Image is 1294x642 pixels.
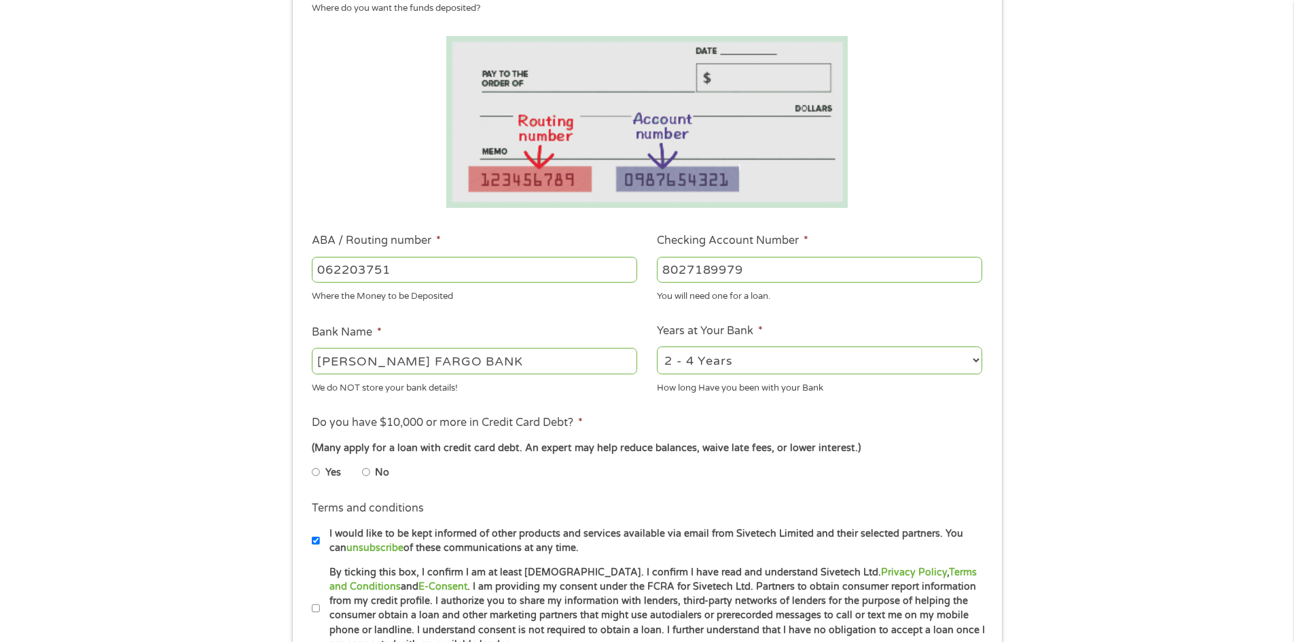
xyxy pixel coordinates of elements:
[312,257,637,283] input: 263177916
[312,2,972,16] div: Where do you want the funds deposited?
[312,376,637,395] div: We do NOT store your bank details!
[657,324,763,338] label: Years at Your Bank
[312,441,982,456] div: (Many apply for a loan with credit card debt. An expert may help reduce balances, waive late fees...
[418,581,467,592] a: E-Consent
[312,285,637,304] div: Where the Money to be Deposited
[657,234,808,248] label: Checking Account Number
[312,501,424,516] label: Terms and conditions
[346,542,403,554] a: unsubscribe
[375,465,389,480] label: No
[320,527,986,556] label: I would like to be kept informed of other products and services available via email from Sivetech...
[446,36,848,208] img: Routing number location
[312,325,382,340] label: Bank Name
[657,257,982,283] input: 345634636
[881,567,947,578] a: Privacy Policy
[312,234,441,248] label: ABA / Routing number
[657,285,982,304] div: You will need one for a loan.
[325,465,341,480] label: Yes
[312,416,583,430] label: Do you have $10,000 or more in Credit Card Debt?
[329,567,977,592] a: Terms and Conditions
[657,376,982,395] div: How long Have you been with your Bank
